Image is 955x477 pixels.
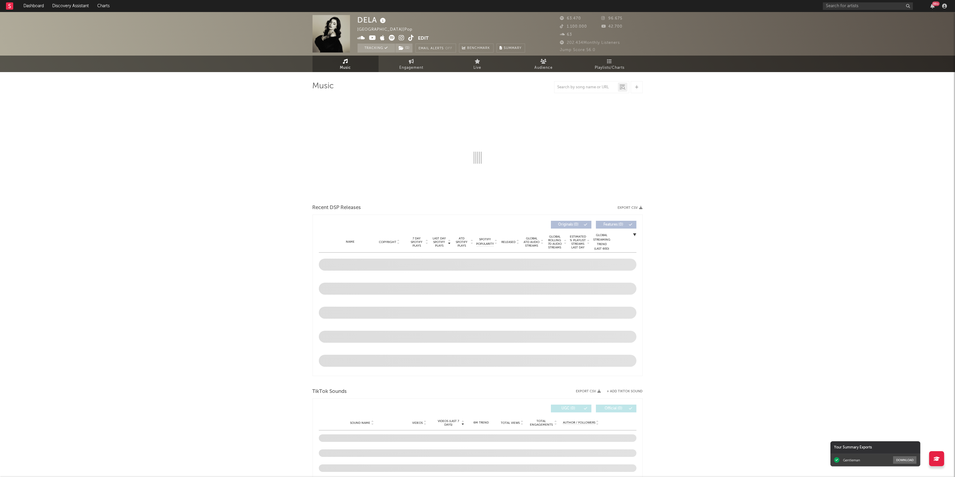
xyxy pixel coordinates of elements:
div: Your Summary Exports [830,441,920,454]
button: Edit [418,35,429,42]
span: 7 Day Spotify Plays [409,237,425,248]
span: Playlists/Charts [595,64,624,71]
button: Features(0) [596,221,636,229]
span: Total Views [501,421,520,425]
a: Playlists/Charts [577,56,643,72]
button: UGC(0) [551,405,591,412]
span: Summary [504,47,522,50]
span: Audience [534,64,553,71]
span: 96.675 [601,17,622,20]
div: Name [331,240,370,244]
a: Engagement [379,56,445,72]
button: Originals(0) [551,221,591,229]
input: Search by song name or URL [555,85,618,90]
span: Global ATD Audio Streams [524,237,540,248]
span: Videos [413,421,423,425]
span: Videos (last 7 days) [436,419,461,427]
div: DELA [358,15,388,25]
span: Jump Score: 56.0 [560,48,596,52]
input: Search for artists [823,2,913,10]
span: 1.100.000 [560,25,587,29]
button: Email AlertsOff [416,44,456,53]
span: Music [340,64,351,71]
button: + Add TikTok Sound [601,390,643,393]
div: 6M Trend [467,421,495,425]
span: Recent DSP Releases [313,204,361,211]
span: Total Engagements [529,419,553,427]
button: + Add TikTok Sound [607,390,643,393]
button: Export CSV [618,206,643,210]
button: Official(0) [596,405,636,412]
span: Originals ( 0 ) [555,223,582,226]
span: Sound Name [350,421,370,425]
span: Copyright [379,240,396,244]
span: ( 1 ) [395,44,413,53]
div: Global Streaming Trend (Last 60D) [593,233,611,251]
span: TikTok Sounds [313,388,347,395]
a: Live [445,56,511,72]
span: Benchmark [467,45,490,52]
span: 63 [560,33,572,37]
span: Last Day Spotify Plays [431,237,447,248]
span: UGC ( 0 ) [555,407,582,410]
a: Audience [511,56,577,72]
span: Spotify Popularity [476,237,494,246]
span: Features ( 0 ) [600,223,627,226]
button: Summary [497,44,525,53]
button: Download [893,456,917,464]
em: Off [446,47,453,50]
span: 63.470 [560,17,581,20]
div: Gentleman [843,458,860,462]
div: [GEOGRAPHIC_DATA] | Pop [358,26,420,33]
span: Released [502,240,516,244]
div: 99 + [932,2,940,6]
button: Tracking [358,44,395,53]
span: Estimated % Playlist Streams Last Day [570,235,586,249]
button: (1) [395,44,413,53]
span: Live [474,64,482,71]
span: Author / Followers [563,421,595,425]
a: Benchmark [459,44,494,53]
span: Engagement [400,64,424,71]
span: ATD Spotify Plays [454,237,470,248]
button: 99+ [930,4,935,8]
span: Global Rolling 7D Audio Streams [547,235,563,249]
a: Music [313,56,379,72]
button: Export CSV [576,390,601,393]
span: Official ( 0 ) [600,407,627,410]
span: 42.700 [601,25,622,29]
span: 202.434 Monthly Listeners [560,41,620,45]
